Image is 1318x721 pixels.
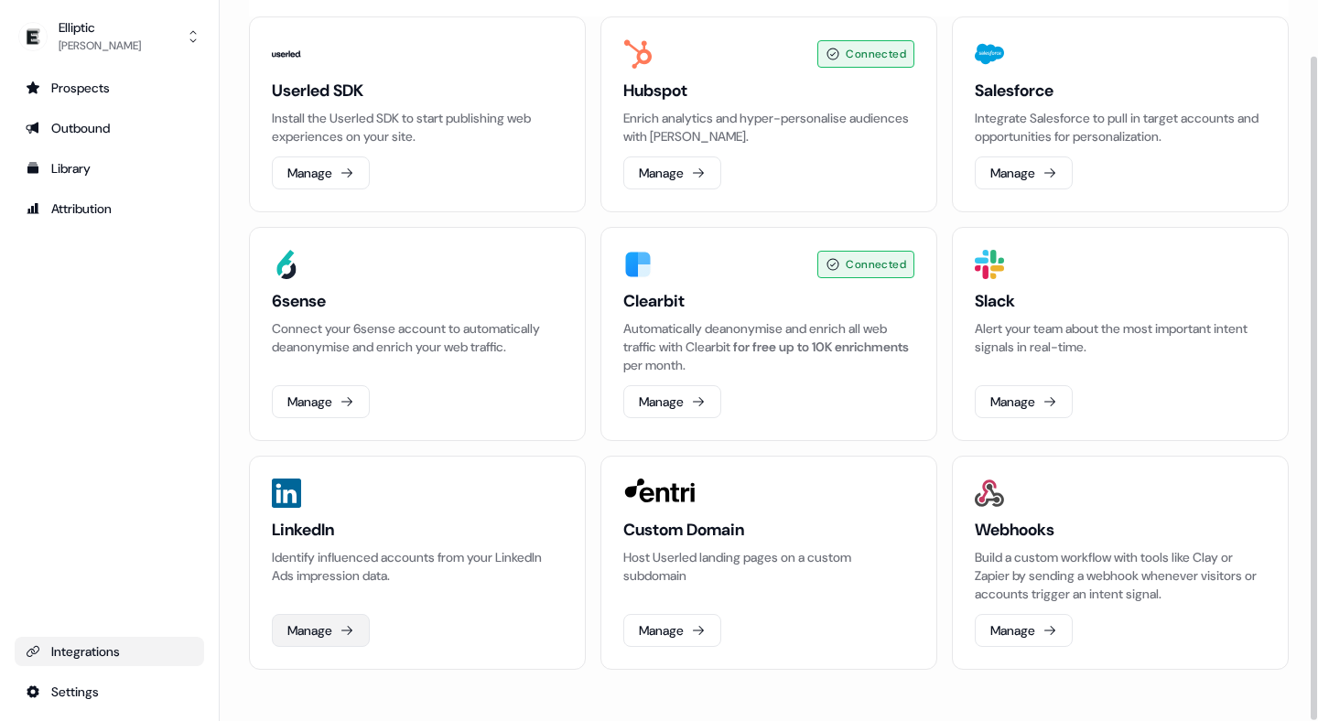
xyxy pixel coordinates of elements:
h3: Webhooks [975,519,1266,541]
div: Automatically deanonymise and enrich all web traffic with Clearbit per month. [623,319,914,374]
div: Attribution [26,199,193,218]
div: Library [26,159,193,178]
span: Connected [846,255,906,274]
button: Manage [975,614,1073,647]
div: Integrations [26,642,193,661]
div: [PERSON_NAME] [59,37,141,55]
a: Go to attribution [15,194,204,223]
a: Go to integrations [15,637,204,666]
h3: Salesforce [975,80,1266,102]
button: Manage [272,614,370,647]
p: Connect your 6sense account to automatically deanonymise and enrich your web traffic. [272,319,563,356]
button: Elliptic[PERSON_NAME] [15,15,204,59]
div: Settings [26,683,193,701]
button: Manage [623,156,721,189]
span: for free up to 10K enrichments [733,339,909,355]
div: Prospects [26,79,193,97]
p: Integrate Salesforce to pull in target accounts and opportunities for personalization. [975,109,1266,145]
div: Elliptic [59,18,141,37]
h3: Hubspot [623,80,914,102]
p: Build a custom workflow with tools like Clay or Zapier by sending a webhook whenever visitors or ... [975,548,1266,603]
h3: 6sense [272,290,563,312]
p: Host Userled landing pages on a custom subdomain [623,548,914,585]
a: Go to integrations [15,677,204,706]
button: Manage [623,385,721,418]
h3: Clearbit [623,290,914,312]
h3: Slack [975,290,1266,312]
a: Go to templates [15,154,204,183]
p: Alert your team about the most important intent signals in real-time. [975,319,1266,356]
p: Install the Userled SDK to start publishing web experiences on your site. [272,109,563,145]
h3: LinkedIn [272,519,563,541]
p: Identify influenced accounts from your LinkedIn Ads impression data. [272,548,563,585]
button: Manage [975,156,1073,189]
button: Manage [272,156,370,189]
button: Manage [623,614,721,647]
button: Manage [272,385,370,418]
button: Manage [975,385,1073,418]
a: Go to prospects [15,73,204,102]
h3: Userled SDK [272,80,563,102]
span: Connected [846,45,906,63]
a: Go to outbound experience [15,113,204,143]
h3: Custom Domain [623,519,914,541]
p: Enrich analytics and hyper-personalise audiences with [PERSON_NAME]. [623,109,914,145]
div: Outbound [26,119,193,137]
